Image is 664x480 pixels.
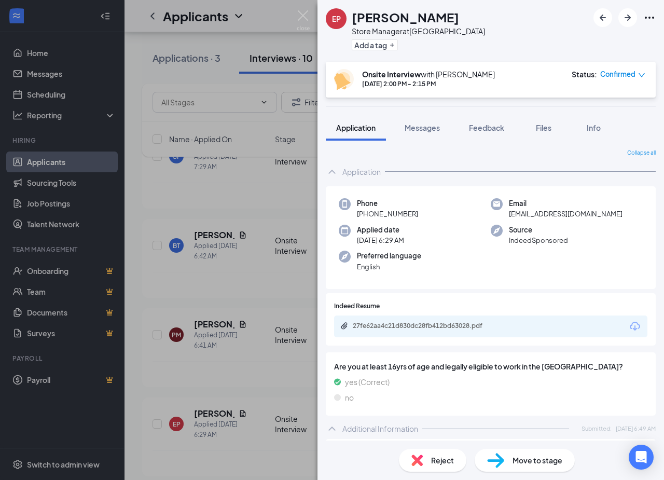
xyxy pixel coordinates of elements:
span: [EMAIL_ADDRESS][DOMAIN_NAME] [509,209,622,219]
span: Are you at least 16yrs of age and legally eligible to work in the [GEOGRAPHIC_DATA]? [334,361,647,372]
svg: Download [629,320,641,333]
span: Source [509,225,568,235]
div: Additional Information [342,423,418,434]
span: Move to stage [513,455,562,466]
div: Open Intercom Messenger [629,445,654,470]
span: Confirmed [600,69,635,79]
div: with [PERSON_NAME] [362,69,495,79]
svg: ArrowLeftNew [597,11,609,24]
span: no [345,392,354,403]
div: EP [332,13,341,24]
span: yes (Correct) [345,376,390,388]
span: IndeedSponsored [509,235,568,245]
span: Applied date [357,225,404,235]
svg: ChevronUp [326,422,338,435]
svg: ArrowRight [621,11,634,24]
div: Store Manager at [GEOGRAPHIC_DATA] [352,26,485,36]
a: Paperclip27fe62aa4c21d830dc28fb412bd63028.pdf [340,322,508,332]
svg: Paperclip [340,322,349,330]
div: Application [342,167,381,177]
span: Phone [357,198,418,209]
span: Preferred language [357,251,421,261]
span: [DATE] 6:29 AM [357,235,404,245]
span: Files [536,123,551,132]
b: Onsite Interview [362,70,421,79]
span: Collapse all [627,149,656,157]
span: Messages [405,123,440,132]
div: Status : [572,69,597,79]
span: Submitted: [582,424,612,433]
div: 27fe62aa4c21d830dc28fb412bd63028.pdf [353,322,498,330]
span: Reject [431,455,454,466]
button: ArrowRight [618,8,637,27]
span: Email [509,198,622,209]
span: [PHONE_NUMBER] [357,209,418,219]
svg: ChevronUp [326,166,338,178]
span: Indeed Resume [334,301,380,311]
button: PlusAdd a tag [352,39,398,50]
span: English [357,262,421,272]
h1: [PERSON_NAME] [352,8,459,26]
span: down [638,72,645,79]
button: ArrowLeftNew [593,8,612,27]
svg: Ellipses [643,11,656,24]
span: Application [336,123,376,132]
svg: Plus [389,42,395,48]
span: [DATE] 6:49 AM [616,424,656,433]
div: [DATE] 2:00 PM - 2:15 PM [362,79,495,88]
span: Feedback [469,123,504,132]
span: Info [587,123,601,132]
